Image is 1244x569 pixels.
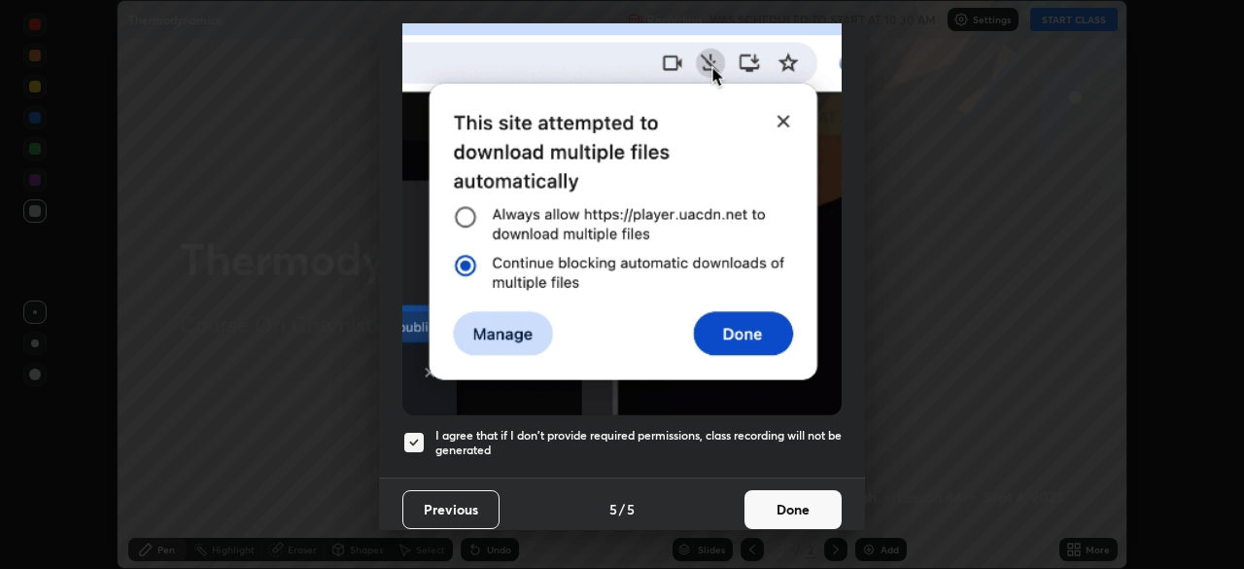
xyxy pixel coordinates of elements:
button: Done [744,490,842,529]
h5: I agree that if I don't provide required permissions, class recording will not be generated [435,428,842,458]
h4: 5 [627,499,635,519]
h4: 5 [609,499,617,519]
button: Previous [402,490,500,529]
h4: / [619,499,625,519]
